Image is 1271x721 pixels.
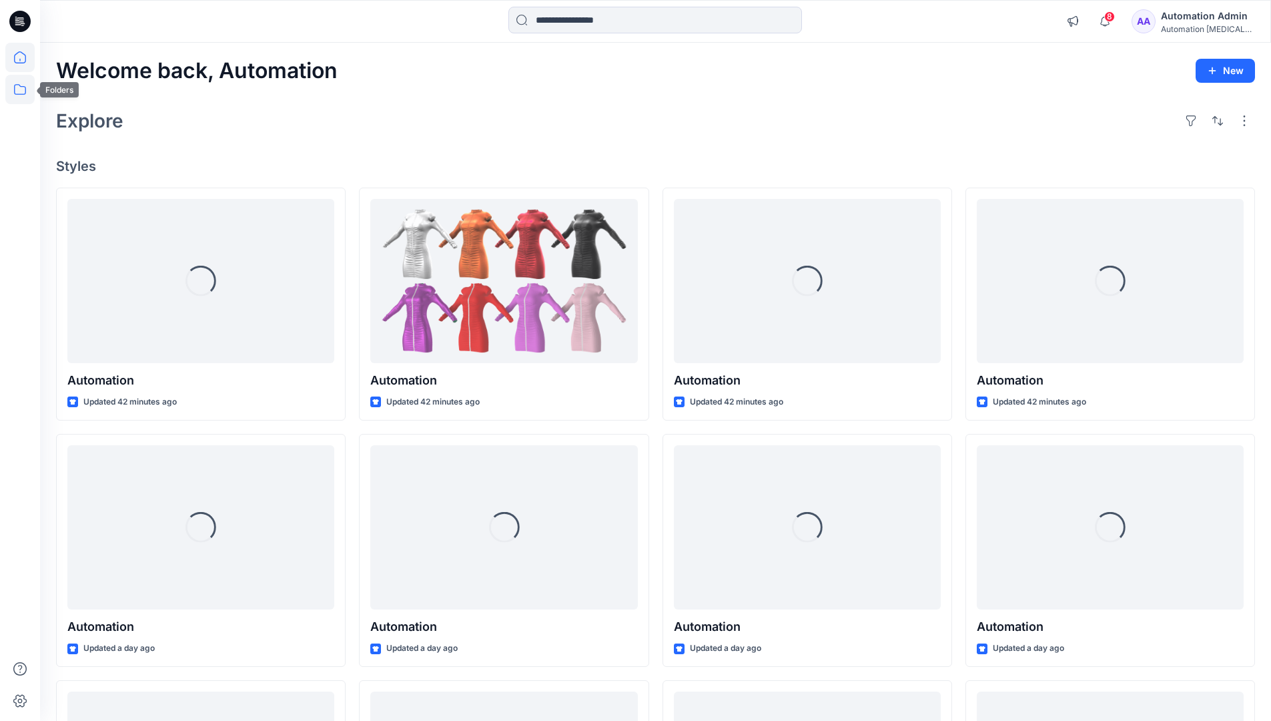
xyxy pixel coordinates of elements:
p: Updated a day ago [386,642,458,656]
div: Automation [MEDICAL_DATA]... [1161,24,1254,34]
h4: Styles [56,158,1255,174]
p: Automation [977,371,1244,390]
p: Updated a day ago [993,642,1064,656]
p: Updated 42 minutes ago [83,395,177,409]
p: Automation [67,618,334,636]
h2: Explore [56,110,123,132]
p: Automation [67,371,334,390]
p: Automation [674,618,941,636]
div: Automation Admin [1161,8,1254,24]
p: Automation [674,371,941,390]
p: Updated 42 minutes ago [993,395,1086,409]
p: Automation [370,371,637,390]
a: Automation [370,199,637,364]
p: Automation [977,618,1244,636]
p: Updated a day ago [690,642,761,656]
button: New [1196,59,1255,83]
div: AA [1132,9,1156,33]
span: 8 [1104,11,1115,22]
h2: Welcome back, Automation [56,59,338,83]
p: Automation [370,618,637,636]
p: Updated 42 minutes ago [690,395,783,409]
p: Updated a day ago [83,642,155,656]
p: Updated 42 minutes ago [386,395,480,409]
